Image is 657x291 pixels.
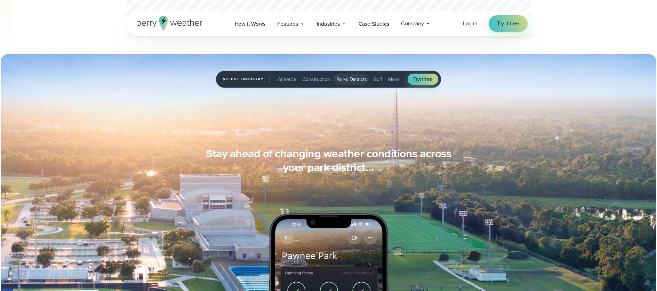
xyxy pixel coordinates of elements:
span: Features [277,20,298,28]
span: Parks Districts [336,76,367,83]
span: More [388,76,399,83]
span: Company [401,19,424,28]
button: More [385,74,402,85]
a: How it Works [229,17,272,31]
span: Industries [317,20,340,28]
span: Try free [413,75,433,83]
span: Athletics [278,76,296,83]
span: Try it free [497,19,519,28]
a: Tryitfree [408,74,438,85]
span: Log in [463,19,478,27]
a: Try it free [489,15,528,32]
button: Parks Districts [334,74,370,85]
span: it [420,75,423,83]
span: Construction [303,76,330,83]
button: Athletics [275,74,299,85]
button: Golf [370,74,385,85]
a: Log in [463,19,478,28]
h3: Stay ahead of changing weather conditions across your park district… [195,147,462,174]
span: Golf [373,76,382,83]
a: Case Studies [353,17,395,31]
span: How it Works [235,20,266,28]
span: Select Industry [223,75,270,83]
span: Case Studies [359,20,390,28]
button: Construction [300,74,333,85]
